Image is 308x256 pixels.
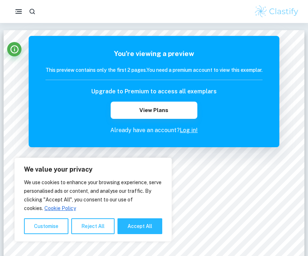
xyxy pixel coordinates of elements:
button: Reject All [71,218,115,234]
h5: You're viewing a preview [45,48,263,59]
button: View Plans [111,102,197,119]
p: We value your privacy [24,165,162,174]
a: Cookie Policy [44,205,76,211]
div: We value your privacy [14,158,172,242]
p: We use cookies to enhance your browsing experience, serve personalised ads or content, and analys... [24,178,162,213]
a: Log in! [180,127,198,134]
img: Clastify logo [254,4,299,19]
h6: Upgrade to Premium to access all exemplars [91,87,217,96]
h6: This preview contains only the first 2 pages. You need a premium account to view this exemplar. [45,66,263,74]
button: Accept All [117,218,162,234]
button: Info [7,42,21,56]
button: Customise [24,218,68,234]
p: Already have an account? [45,126,263,135]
